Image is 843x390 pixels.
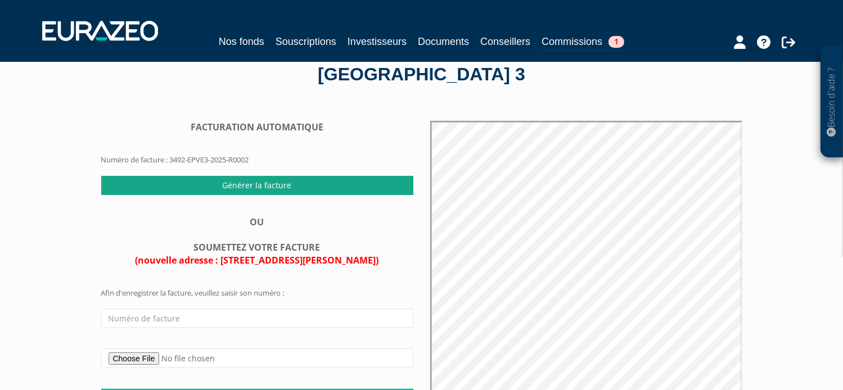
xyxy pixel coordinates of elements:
input: Générer la facture [101,176,413,195]
div: FACTURATION AUTOMATIQUE [101,121,413,134]
a: Souscriptions [276,34,336,49]
form: Numéro de facture : 3492-EPVE3-2025-R0002 [101,121,413,175]
a: Conseillers [480,34,530,49]
span: 1 [608,36,624,48]
input: Numéro de facture [101,309,413,328]
p: Besoin d'aide ? [826,51,839,152]
a: Commissions1 [542,34,624,51]
a: Investisseurs [348,34,407,49]
span: (nouvelle adresse : [STREET_ADDRESS][PERSON_NAME]) [136,254,379,266]
img: 1732889491-logotype_eurazeo_blanc_rvb.png [42,21,158,41]
a: Documents [418,34,469,49]
a: Nos fonds [219,34,264,49]
div: OU SOUMETTEZ VOTRE FACTURE [101,216,413,267]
